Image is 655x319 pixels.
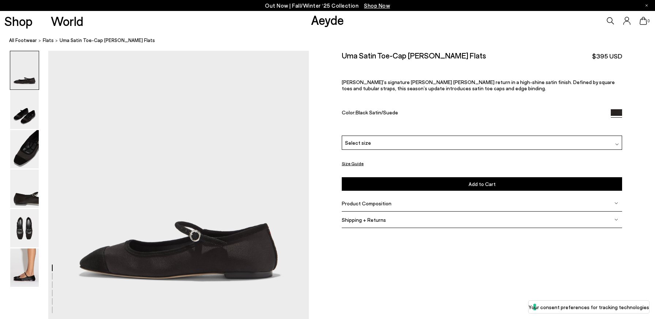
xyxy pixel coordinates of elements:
a: flats [43,37,54,44]
nav: breadcrumb [9,31,655,51]
img: svg%3E [614,201,618,205]
p: Out Now | Fall/Winter ‘25 Collection [265,1,390,10]
button: Add to Cart [342,177,622,191]
img: svg%3E [615,143,619,146]
span: Add to Cart [469,181,496,187]
img: Uma Satin Toe-Cap Mary-Jane Flats - Image 1 [10,51,39,90]
span: Black Satin/Suede [356,109,398,115]
button: Your consent preferences for tracking technologies [529,301,649,313]
a: World [51,15,83,27]
img: Uma Satin Toe-Cap Mary-Jane Flats - Image 5 [10,209,39,247]
img: Uma Satin Toe-Cap Mary-Jane Flats - Image 6 [10,248,39,287]
img: Uma Satin Toe-Cap Mary-Jane Flats - Image 3 [10,130,39,168]
span: Product Composition [342,200,391,206]
a: Aeyde [311,12,344,27]
span: flats [43,37,54,43]
span: [PERSON_NAME]’s signature [PERSON_NAME] [PERSON_NAME] return in a high-shine satin finish. Define... [342,79,615,91]
span: Shipping + Returns [342,217,386,223]
button: Size Guide [342,159,364,168]
h2: Uma Satin Toe-Cap [PERSON_NAME] Flats [342,51,486,60]
div: Color: [342,109,602,118]
a: Shop [4,15,33,27]
span: Uma Satin Toe-Cap [PERSON_NAME] Flats [60,37,155,44]
label: Your consent preferences for tracking technologies [529,303,649,311]
span: $395 USD [592,52,622,61]
img: Uma Satin Toe-Cap Mary-Jane Flats - Image 2 [10,91,39,129]
a: All Footwear [9,37,37,44]
img: svg%3E [614,218,618,221]
a: 0 [640,17,647,25]
span: 0 [647,19,651,23]
img: Uma Satin Toe-Cap Mary-Jane Flats - Image 4 [10,170,39,208]
span: Navigate to /collections/new-in [364,2,390,9]
span: Select size [345,139,371,147]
